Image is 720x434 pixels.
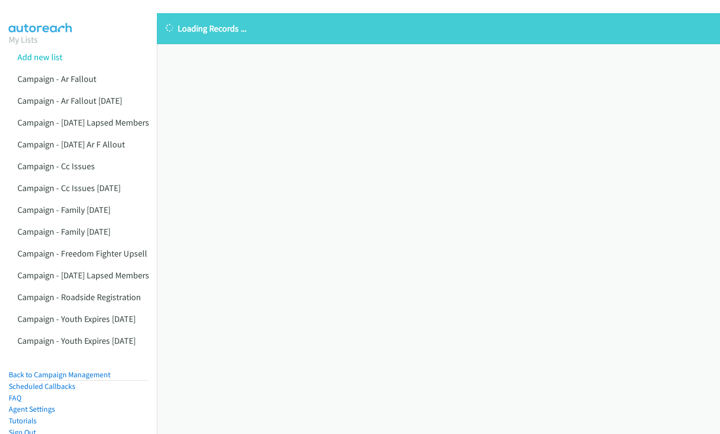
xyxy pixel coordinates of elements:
[17,248,147,259] a: Campaign - Freedom Fighter Upsell
[9,393,21,402] a: FAQ
[17,73,96,84] a: Campaign - Ar Fallout
[17,117,149,128] a: Campaign - [DATE] Lapsed Members
[17,139,125,150] a: Campaign - [DATE] Ar F Allout
[17,95,122,106] a: Campaign - Ar Fallout [DATE]
[17,182,121,193] a: Campaign - Cc Issues [DATE]
[17,204,110,215] a: Campaign - Family [DATE]
[17,161,95,172] a: Campaign - Cc Issues
[9,34,38,45] a: My Lists
[17,51,62,63] a: Add new list
[17,291,141,303] a: Campaign - Roadside Registration
[17,313,136,324] a: Campaign - Youth Expires [DATE]
[17,335,136,346] a: Campaign - Youth Expires [DATE]
[9,370,110,379] a: Back to Campaign Management
[9,382,76,391] a: Scheduled Callbacks
[9,416,37,425] a: Tutorials
[17,226,110,237] a: Campaign - Family [DATE]
[166,22,711,35] p: Loading Records ...
[17,270,149,281] a: Campaign - [DATE] Lapsed Members
[9,404,55,414] a: Agent Settings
